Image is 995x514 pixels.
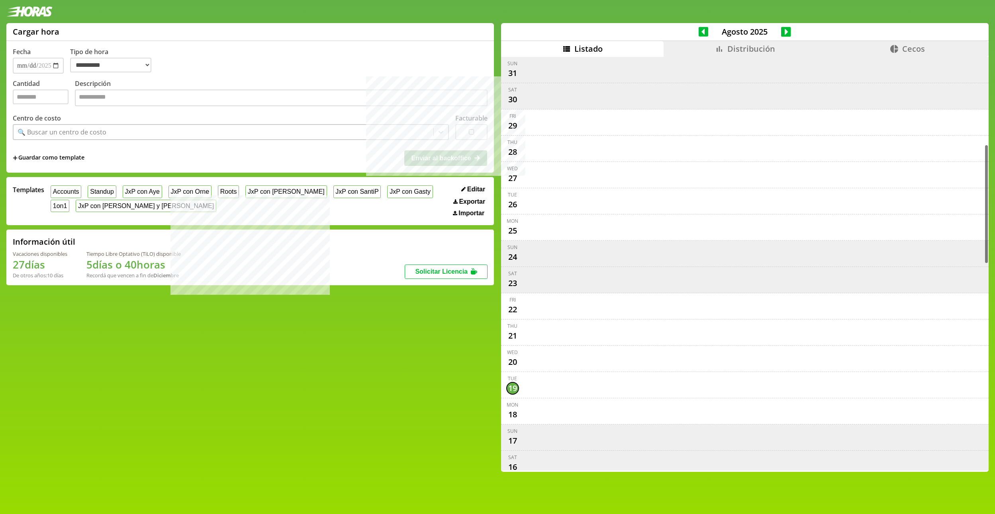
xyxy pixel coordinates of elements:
[508,375,517,382] div: Tue
[507,165,518,172] div: Wed
[459,198,485,205] span: Exportar
[507,401,518,408] div: Mon
[727,43,775,54] span: Distribución
[506,356,519,368] div: 20
[86,250,181,257] div: Tiempo Libre Optativo (TiLO) disponible
[507,428,517,434] div: Sun
[506,172,519,185] div: 27
[506,408,519,421] div: 18
[506,461,519,473] div: 16
[501,57,989,471] div: scrollable content
[508,270,517,277] div: Sat
[13,79,75,108] label: Cantidad
[574,43,603,54] span: Listado
[902,43,925,54] span: Cecos
[13,114,61,123] label: Centro de costo
[333,185,381,198] button: JxP con SantiP
[508,191,517,198] div: Tue
[13,272,67,279] div: De otros años: 10 días
[506,329,519,342] div: 21
[507,349,518,356] div: Wed
[506,93,519,106] div: 30
[506,382,519,395] div: 19
[70,58,151,72] select: Tipo de hora
[506,434,519,447] div: 17
[153,272,179,279] b: Diciembre
[506,67,519,80] div: 31
[506,277,519,290] div: 23
[76,200,216,212] button: JxP con [PERSON_NAME] y [PERSON_NAME]
[509,113,516,119] div: Fri
[387,185,433,198] button: JxP con Gasty
[13,154,84,162] span: +Guardar como template
[415,268,468,275] span: Solicitar Licencia
[245,185,327,198] button: JxP con [PERSON_NAME]
[458,210,484,217] span: Importar
[507,218,518,224] div: Mon
[506,198,519,211] div: 26
[509,296,516,303] div: Fri
[75,90,488,106] textarea: Descripción
[51,185,81,198] button: Accounts
[507,60,517,67] div: Sun
[506,303,519,316] div: 22
[86,272,181,279] div: Recordá que vencen a fin de
[451,198,488,206] button: Exportar
[123,185,162,198] button: JxP con Aye
[13,154,18,162] span: +
[86,257,181,272] h1: 5 días o 40 horas
[506,119,519,132] div: 29
[507,244,517,251] div: Sun
[455,114,488,123] label: Facturable
[13,257,67,272] h1: 27 días
[13,90,69,104] input: Cantidad
[506,146,519,158] div: 28
[70,47,158,74] label: Tipo de hora
[459,185,488,193] button: Editar
[13,26,59,37] h1: Cargar hora
[13,185,44,194] span: Templates
[51,200,69,212] button: 1on1
[75,79,488,108] label: Descripción
[508,454,517,461] div: Sat
[507,323,517,329] div: Thu
[218,185,239,198] button: Roots
[507,139,517,146] div: Thu
[506,224,519,237] div: 25
[13,236,75,247] h2: Información útil
[13,47,31,56] label: Fecha
[508,86,517,93] div: Sat
[708,26,781,37] span: Agosto 2025
[467,186,485,193] span: Editar
[506,251,519,263] div: 24
[18,128,106,136] div: 🔍 Buscar un centro de costo
[88,185,116,198] button: Standup
[168,185,212,198] button: JxP con Orne
[405,265,488,279] button: Solicitar Licencia
[13,250,67,257] div: Vacaciones disponibles
[6,6,53,17] img: logotipo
